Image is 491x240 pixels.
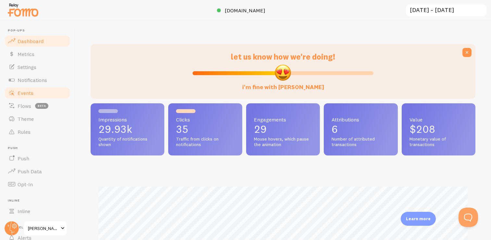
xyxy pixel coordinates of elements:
a: Inline [4,205,71,218]
span: $208 [409,123,435,135]
a: Flows beta [4,99,71,112]
span: Settings [18,64,36,70]
span: Attributions [332,117,390,122]
a: Rules [4,125,71,138]
span: Mouse hovers, which pause the animation [254,136,312,148]
a: Notifications [4,74,71,86]
span: Engagements [254,117,312,122]
label: i'm fine with [PERSON_NAME] [242,77,324,91]
span: Push Data [18,168,42,175]
span: Clicks [176,117,234,122]
a: Settings [4,61,71,74]
a: Theme [4,112,71,125]
a: [PERSON_NAME] & Rue [23,221,67,236]
span: Notifications [18,77,47,83]
span: Inline [8,199,71,203]
a: Push [4,152,71,165]
span: beta [35,103,48,109]
a: Metrics [4,48,71,61]
iframe: Help Scout Beacon - Open [459,208,478,227]
span: Opt-In [18,181,33,188]
a: Push Data [4,165,71,178]
span: Number of attributed transactions [332,136,390,148]
img: fomo-relay-logo-orange.svg [7,2,39,18]
span: Pop-ups [8,29,71,33]
span: Push [18,155,29,162]
span: Flows [18,103,31,109]
span: Impressions [98,117,157,122]
a: Opt-In [4,178,71,191]
span: let us know how we're doing! [231,52,335,62]
a: Dashboard [4,35,71,48]
p: 29 [254,124,312,134]
p: 6 [332,124,390,134]
span: Dashboard [18,38,44,44]
p: 29.93k [98,124,157,134]
span: [PERSON_NAME] & Rue [28,224,59,232]
a: Events [4,86,71,99]
span: Events [18,90,33,96]
span: Rules [18,129,31,135]
span: Inline [18,208,30,214]
span: Monetary value of transactions [409,136,468,148]
span: Push [8,146,71,150]
span: Metrics [18,51,34,57]
p: Learn more [406,216,431,222]
span: Traffic from clicks on notifications [176,136,234,148]
p: 35 [176,124,234,134]
img: emoji.png [274,64,292,81]
span: Theme [18,116,34,122]
span: Quantity of notifications shown [98,136,157,148]
span: Value [409,117,468,122]
div: Learn more [401,212,436,226]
